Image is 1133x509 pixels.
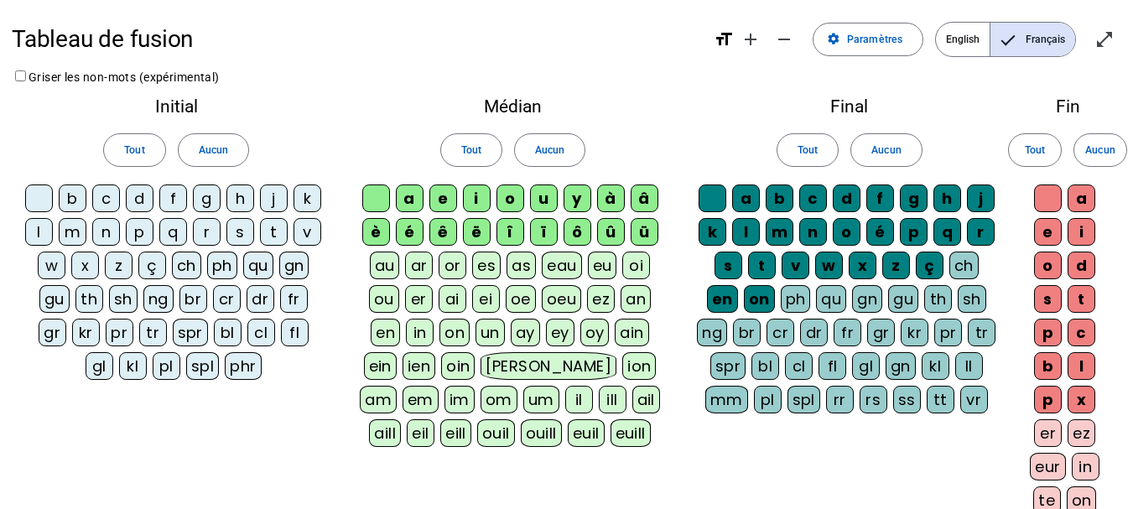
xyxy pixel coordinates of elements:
[172,252,201,279] div: ch
[707,285,738,313] div: en
[882,252,910,279] div: z
[871,142,901,159] span: Aucun
[178,133,249,167] button: Aucun
[1034,319,1062,346] div: p
[105,252,133,279] div: z
[732,184,760,212] div: a
[565,386,593,413] div: il
[143,285,174,313] div: ng
[521,419,562,447] div: ouill
[23,98,329,116] h2: Initial
[852,285,882,313] div: gn
[476,319,505,346] div: un
[990,23,1075,56] span: Français
[777,133,839,167] button: Tout
[12,16,702,63] h1: Tableau de fusion
[1034,218,1062,246] div: e
[934,319,962,346] div: pr
[1034,419,1062,447] div: er
[225,352,261,380] div: phr
[827,33,840,46] mat-icon: settings
[816,285,846,313] div: qu
[396,184,424,212] div: a
[25,218,53,246] div: l
[754,386,782,413] div: pl
[632,386,660,413] div: ail
[888,285,918,313] div: gu
[967,218,995,246] div: r
[514,133,585,167] button: Aucun
[124,142,144,159] span: Tout
[193,184,221,212] div: g
[1085,142,1115,159] span: Aucun
[968,319,995,346] div: tr
[798,142,818,159] span: Tout
[138,252,166,279] div: ç
[523,386,559,413] div: um
[439,319,470,346] div: on
[860,386,887,413] div: rs
[92,218,120,246] div: n
[599,386,626,413] div: ill
[511,319,540,346] div: ay
[71,252,99,279] div: x
[159,218,187,246] div: q
[927,386,954,413] div: tt
[507,252,536,279] div: as
[922,352,949,380] div: kl
[294,218,321,246] div: v
[710,352,746,380] div: spr
[75,285,103,313] div: th
[935,22,1076,57] mat-button-toggle-group: Language selection
[819,352,846,380] div: fl
[568,419,605,447] div: euil
[766,218,793,246] div: m
[186,352,219,380] div: spl
[440,133,502,167] button: Tout
[103,133,165,167] button: Tout
[886,352,916,380] div: gn
[960,386,988,413] div: vr
[955,352,983,380] div: ll
[119,352,147,380] div: kl
[1026,98,1110,116] h2: Fin
[1068,218,1095,246] div: i
[866,184,894,212] div: f
[1068,386,1095,413] div: x
[213,285,241,313] div: cr
[833,184,860,212] div: d
[631,218,658,246] div: ü
[564,184,591,212] div: y
[407,419,434,447] div: eil
[815,252,843,279] div: w
[371,319,400,346] div: en
[352,98,673,116] h2: Médian
[463,218,491,246] div: ë
[732,218,760,246] div: l
[405,252,433,279] div: ar
[622,252,650,279] div: oi
[1025,142,1045,159] span: Tout
[597,218,625,246] div: û
[958,285,986,313] div: sh
[734,23,767,56] button: Augmenter la taille de la police
[924,285,952,313] div: th
[1030,453,1065,480] div: eur
[39,319,66,346] div: gr
[936,23,990,56] span: English
[967,184,995,212] div: j
[439,285,466,313] div: ai
[580,319,610,346] div: oy
[1094,29,1115,49] mat-icon: open_in_full
[697,319,727,346] div: ng
[279,252,309,279] div: gn
[621,285,651,313] div: an
[12,70,220,84] label: Griser les non-mots (expérimental)
[766,184,793,212] div: b
[866,218,894,246] div: é
[179,285,207,313] div: br
[546,319,574,346] div: ey
[744,285,775,313] div: on
[281,319,309,346] div: fl
[834,319,861,346] div: fr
